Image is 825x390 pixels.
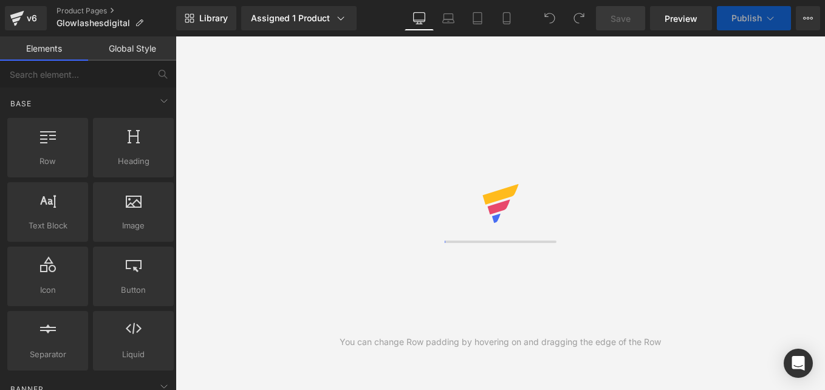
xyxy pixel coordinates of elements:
[88,36,176,61] a: Global Style
[405,6,434,30] a: Desktop
[97,219,170,232] span: Image
[717,6,791,30] button: Publish
[611,12,631,25] span: Save
[11,155,84,168] span: Row
[731,13,762,23] span: Publish
[434,6,463,30] a: Laptop
[340,335,661,349] div: You can change Row padding by hovering on and dragging the edge of the Row
[567,6,591,30] button: Redo
[492,6,521,30] a: Mobile
[176,6,236,30] a: New Library
[5,6,47,30] a: v6
[11,284,84,296] span: Icon
[11,219,84,232] span: Text Block
[56,18,130,28] span: Glowlashesdigital
[784,349,813,378] div: Open Intercom Messenger
[97,155,170,168] span: Heading
[665,12,697,25] span: Preview
[56,6,176,16] a: Product Pages
[9,98,33,109] span: Base
[538,6,562,30] button: Undo
[97,348,170,361] span: Liquid
[199,13,228,24] span: Library
[251,12,347,24] div: Assigned 1 Product
[24,10,39,26] div: v6
[11,348,84,361] span: Separator
[463,6,492,30] a: Tablet
[650,6,712,30] a: Preview
[796,6,820,30] button: More
[97,284,170,296] span: Button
